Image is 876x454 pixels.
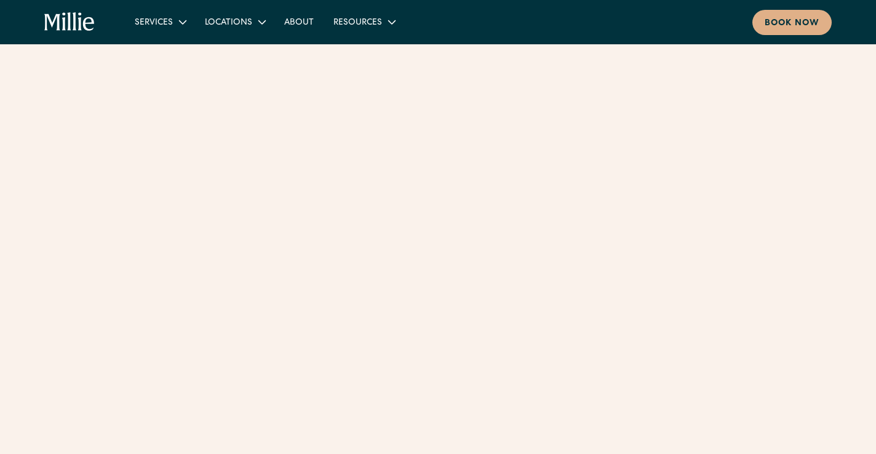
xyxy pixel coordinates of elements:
[44,12,95,32] a: home
[274,12,324,32] a: About
[205,17,252,30] div: Locations
[195,12,274,32] div: Locations
[333,17,382,30] div: Resources
[765,17,819,30] div: Book now
[752,10,832,35] a: Book now
[125,12,195,32] div: Services
[135,17,173,30] div: Services
[324,12,404,32] div: Resources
